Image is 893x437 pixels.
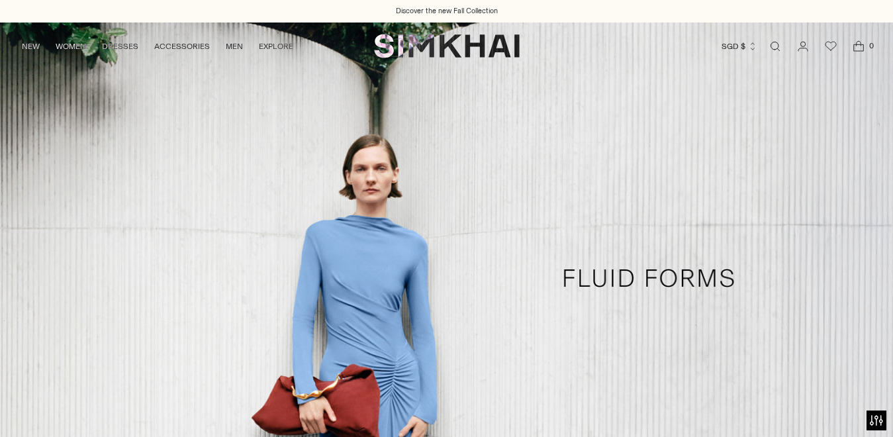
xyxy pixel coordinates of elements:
a: Go to the account page [790,33,816,60]
button: SGD $ [722,32,757,61]
a: EXPLORE [259,32,293,61]
a: DRESSES [102,32,138,61]
a: Open cart modal [845,33,872,60]
a: WOMEN [56,32,86,61]
a: ACCESSORIES [154,32,210,61]
span: 0 [865,40,877,52]
a: Discover the new Fall Collection [396,6,498,17]
a: Open search modal [762,33,788,60]
a: NEW [22,32,40,61]
a: Wishlist [818,33,844,60]
a: MEN [226,32,243,61]
a: SIMKHAI [374,33,520,59]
